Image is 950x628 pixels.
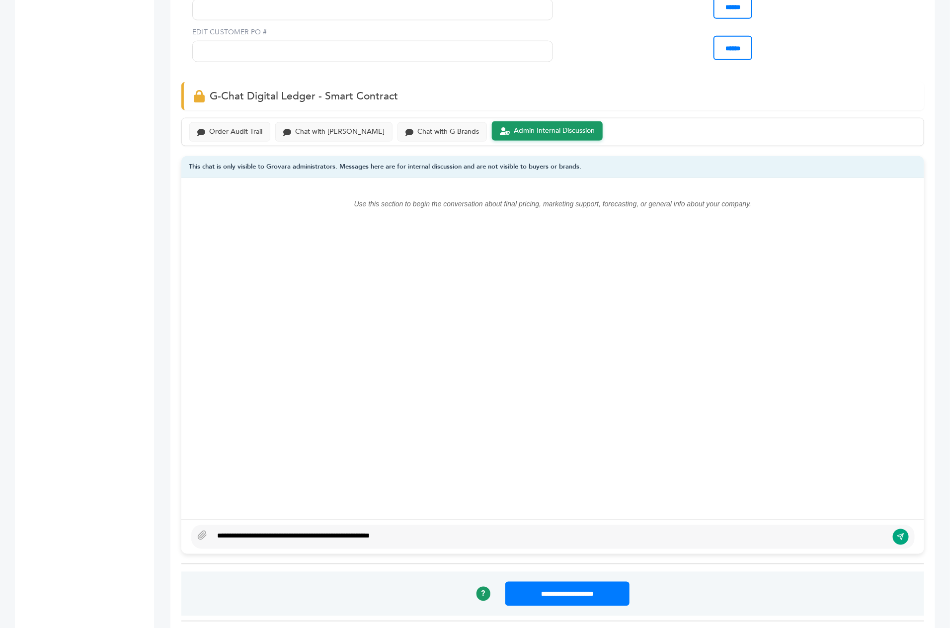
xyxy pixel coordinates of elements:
[201,198,904,210] p: Use this section to begin the conversation about final pricing, marketing support, forecasting, o...
[514,127,595,135] div: Admin Internal Discussion
[192,27,553,37] label: EDIT CUSTOMER PO #
[210,89,398,103] span: G-Chat Digital Ledger - Smart Contract
[295,128,385,136] div: Chat with [PERSON_NAME]
[417,128,479,136] div: Chat with G-Brands
[209,128,262,136] div: Order Audit Trail
[181,156,924,179] div: This chat is only visible to Grovara administrators. Messages here are for internal discussion an...
[476,587,490,601] a: ?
